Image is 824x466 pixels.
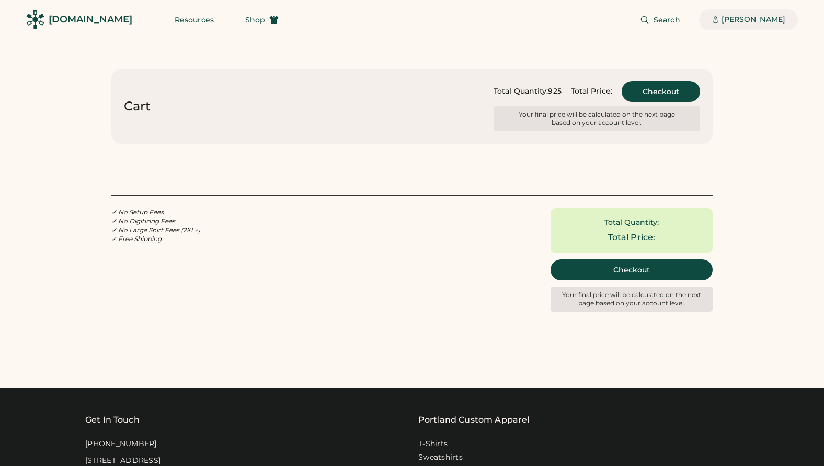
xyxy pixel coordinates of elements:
[162,9,226,30] button: Resources
[233,9,291,30] button: Shop
[418,439,448,449] a: T-Shirts
[124,98,151,115] div: Cart
[722,15,785,25] div: [PERSON_NAME]
[85,439,157,449] div: [PHONE_NUMBER]
[85,456,161,466] div: [STREET_ADDRESS]
[627,9,693,30] button: Search
[604,218,659,228] div: Total Quantity:
[26,10,44,29] img: Rendered Logo - Screens
[494,86,548,97] div: Total Quantity:
[555,291,708,308] div: Your final price will be calculated on the next page based on your account level.
[418,452,463,463] a: Sweatshirts
[245,16,265,24] span: Shop
[49,13,132,26] div: [DOMAIN_NAME]
[111,226,200,234] em: ✓ No Large Shirt Fees (2XL+)
[111,217,175,225] em: ✓ No Digitizing Fees
[608,231,656,244] div: Total Price:
[85,414,140,426] div: Get In Touch
[571,86,612,97] div: Total Price:
[654,16,680,24] span: Search
[111,208,164,216] em: ✓ No Setup Fees
[516,110,678,127] div: Your final price will be calculated on the next page based on your account level.
[622,81,700,102] button: Checkout
[551,259,713,280] button: Checkout
[111,235,162,243] em: ✓ Free Shipping
[418,414,529,426] a: Portland Custom Apparel
[548,86,561,97] div: 925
